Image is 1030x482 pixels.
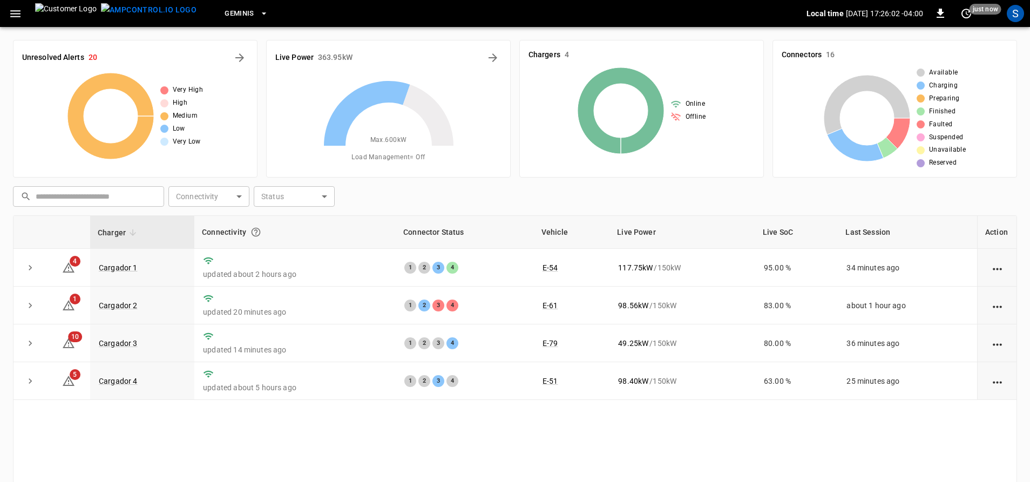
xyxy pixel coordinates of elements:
[231,49,248,66] button: All Alerts
[173,85,204,96] span: Very High
[618,300,648,311] p: 98.56 kW
[418,262,430,274] div: 2
[203,344,387,355] p: updated 14 minutes ago
[991,262,1004,273] div: action cell options
[929,158,957,168] span: Reserved
[404,262,416,274] div: 1
[686,112,706,123] span: Offline
[826,49,835,61] h6: 16
[618,376,747,386] div: / 150 kW
[404,337,416,349] div: 1
[484,49,502,66] button: Energy Overview
[396,216,534,249] th: Connector Status
[246,222,266,242] button: Connection between the charger and our software.
[173,124,185,134] span: Low
[977,216,1017,249] th: Action
[543,263,558,272] a: E-54
[686,99,705,110] span: Online
[838,216,977,249] th: Last Session
[432,337,444,349] div: 3
[220,3,273,24] button: Geminis
[543,377,558,385] a: E-51
[98,226,140,239] span: Charger
[543,301,558,310] a: E-61
[565,49,569,61] h6: 4
[929,67,958,78] span: Available
[838,362,977,400] td: 25 minutes ago
[370,135,407,146] span: Max. 600 kW
[755,287,838,324] td: 83.00 %
[22,297,38,314] button: expand row
[929,132,964,143] span: Suspended
[22,260,38,276] button: expand row
[807,8,844,19] p: Local time
[528,49,560,61] h6: Chargers
[846,8,923,19] p: [DATE] 17:26:02 -04:00
[534,216,609,249] th: Vehicle
[929,119,953,130] span: Faulted
[418,375,430,387] div: 2
[755,249,838,287] td: 95.00 %
[99,339,138,348] a: Cargador 3
[203,269,387,280] p: updated about 2 hours ago
[446,300,458,311] div: 4
[22,52,84,64] h6: Unresolved Alerts
[755,362,838,400] td: 63.00 %
[62,300,75,309] a: 1
[838,287,977,324] td: about 1 hour ago
[929,106,956,117] span: Finished
[446,337,458,349] div: 4
[755,324,838,362] td: 80.00 %
[101,3,196,17] img: ampcontrol.io logo
[929,145,966,155] span: Unavailable
[62,262,75,271] a: 4
[838,249,977,287] td: 34 minutes ago
[173,98,188,108] span: High
[838,324,977,362] td: 36 minutes ago
[432,262,444,274] div: 3
[929,93,960,104] span: Preparing
[225,8,254,20] span: Geminis
[991,376,1004,386] div: action cell options
[203,307,387,317] p: updated 20 minutes ago
[755,216,838,249] th: Live SoC
[22,335,38,351] button: expand row
[70,294,80,304] span: 1
[446,262,458,274] div: 4
[99,263,138,272] a: Cargador 1
[173,137,201,147] span: Very Low
[99,301,138,310] a: Cargador 2
[89,52,97,64] h6: 20
[958,5,975,22] button: set refresh interval
[418,300,430,311] div: 2
[609,216,755,249] th: Live Power
[782,49,822,61] h6: Connectors
[543,339,558,348] a: E-79
[99,377,138,385] a: Cargador 4
[618,262,747,273] div: / 150 kW
[62,338,75,347] a: 10
[351,152,425,163] span: Load Management = Off
[432,300,444,311] div: 3
[404,375,416,387] div: 1
[275,52,314,64] h6: Live Power
[418,337,430,349] div: 2
[432,375,444,387] div: 3
[203,382,387,393] p: updated about 5 hours ago
[970,4,1001,15] span: just now
[618,338,747,349] div: / 150 kW
[404,300,416,311] div: 1
[618,338,648,349] p: 49.25 kW
[618,376,648,386] p: 98.40 kW
[446,375,458,387] div: 4
[618,300,747,311] div: / 150 kW
[991,338,1004,349] div: action cell options
[22,373,38,389] button: expand row
[70,256,80,267] span: 4
[618,262,653,273] p: 117.75 kW
[991,300,1004,311] div: action cell options
[1007,5,1024,22] div: profile-icon
[62,376,75,385] a: 5
[202,222,388,242] div: Connectivity
[173,111,198,121] span: Medium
